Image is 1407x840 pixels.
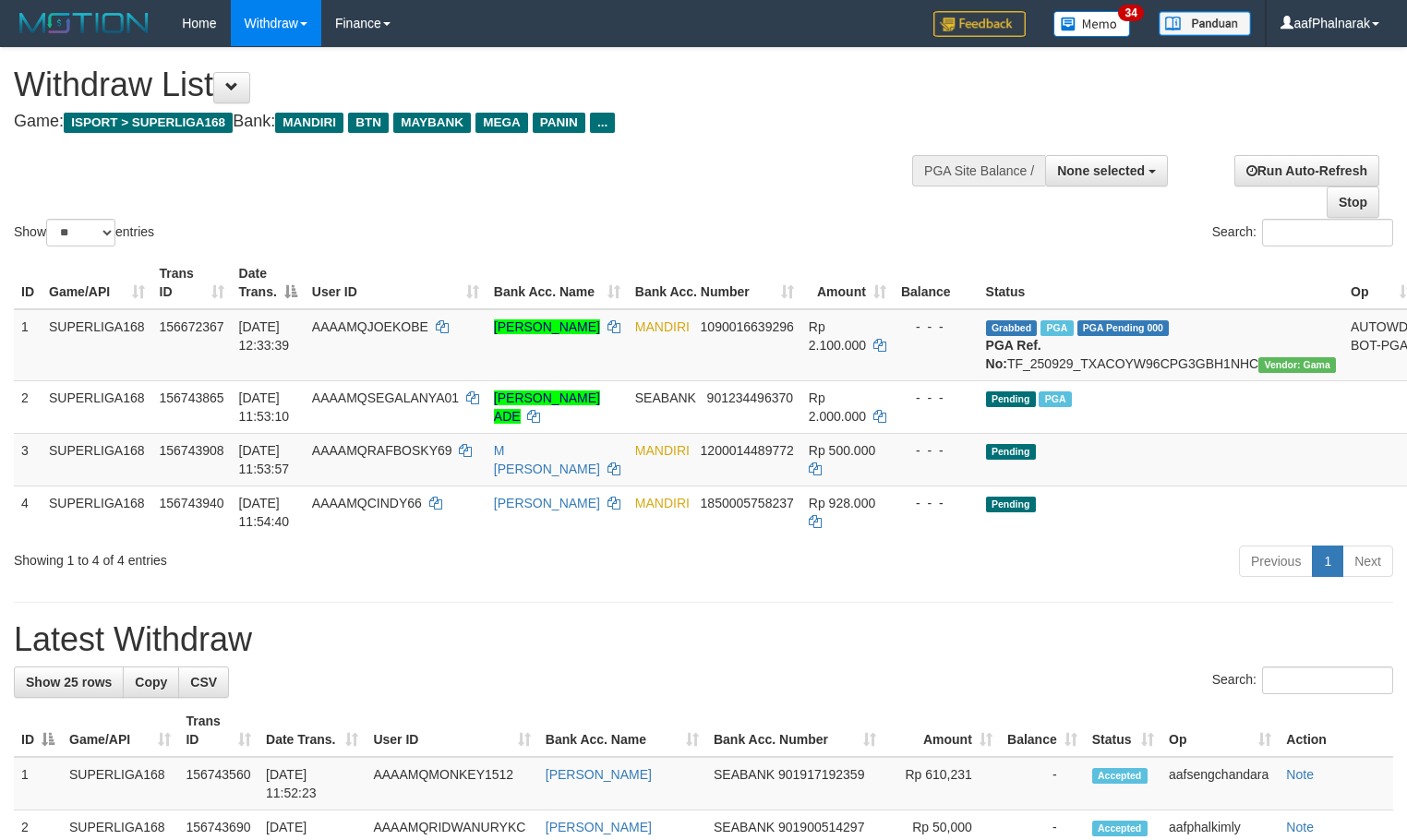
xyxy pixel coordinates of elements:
[979,257,1343,309] th: Status
[366,757,537,810] td: AAAAMQMONKEY1512
[778,767,864,782] span: Copy 901917192359 to clipboard
[1286,767,1314,782] a: Note
[628,257,801,309] th: Bank Acc. Number: activate to sort column ascending
[160,319,224,334] span: 156672367
[1161,704,1279,757] th: Op: activate to sort column ascending
[1262,666,1393,694] input: Search:
[1159,11,1251,36] img: panduan.png
[1212,666,1393,694] label: Search:
[1342,546,1393,577] a: Next
[1053,11,1131,37] img: Button%20Memo.svg
[901,389,971,407] div: - - -
[979,309,1343,381] td: TF_250929_TXACOYW96CPG3GBH1NHC
[312,443,452,458] span: AAAAMQRAFBOSKY69
[14,66,920,103] h1: Withdraw List
[26,675,112,690] span: Show 25 rows
[62,704,178,757] th: Game/API: activate to sort column ascending
[901,318,971,336] div: - - -
[1092,821,1148,836] span: Accepted
[259,704,366,757] th: Date Trans.: activate to sort column ascending
[801,257,894,309] th: Amount: activate to sort column ascending
[701,496,794,510] span: Copy 1850005758237 to clipboard
[152,257,232,309] th: Trans ID: activate to sort column ascending
[884,704,1000,757] th: Amount: activate to sort column ascending
[933,11,1026,37] img: Feedback.jpg
[1077,320,1170,336] span: PGA Pending
[809,443,875,458] span: Rp 500.000
[1085,704,1161,757] th: Status: activate to sort column ascending
[232,257,305,309] th: Date Trans.: activate to sort column descending
[487,257,628,309] th: Bank Acc. Name: activate to sort column ascending
[14,544,572,570] div: Showing 1 to 4 of 4 entries
[1039,391,1071,407] span: Marked by aafsengchandara
[778,820,864,834] span: Copy 901900514297 to clipboard
[14,9,154,37] img: MOTION_logo.png
[533,113,585,133] span: PANIN
[14,704,62,757] th: ID: activate to sort column descending
[14,757,62,810] td: 1
[1279,704,1393,757] th: Action
[986,320,1038,336] span: Grabbed
[64,113,233,133] span: ISPORT > SUPERLIGA168
[42,486,152,538] td: SUPERLIGA168
[42,433,152,486] td: SUPERLIGA168
[1000,704,1085,757] th: Balance: activate to sort column ascending
[901,441,971,460] div: - - -
[809,319,866,353] span: Rp 2.100.000
[160,390,224,405] span: 156743865
[1258,357,1336,373] span: Vendor URL: https://trx31.1velocity.biz
[46,219,115,246] select: Showentries
[809,496,875,510] span: Rp 928.000
[160,443,224,458] span: 156743908
[1092,768,1148,784] span: Accepted
[475,113,528,133] span: MEGA
[901,494,971,512] div: - - -
[494,496,600,510] a: [PERSON_NAME]
[239,319,290,353] span: [DATE] 12:33:39
[312,390,459,405] span: AAAAMQSEGALANYA01
[1239,546,1313,577] a: Previous
[123,666,179,698] a: Copy
[135,675,167,690] span: Copy
[312,319,428,334] span: AAAAMQJOEKOBE
[894,257,979,309] th: Balance
[42,309,152,381] td: SUPERLIGA168
[366,704,537,757] th: User ID: activate to sort column ascending
[809,390,866,424] span: Rp 2.000.000
[312,496,422,510] span: AAAAMQCINDY66
[1000,757,1085,810] td: -
[635,319,690,334] span: MANDIRI
[62,757,178,810] td: SUPERLIGA168
[1262,219,1393,246] input: Search:
[714,767,775,782] span: SEABANK
[14,113,920,131] h4: Game: Bank:
[14,309,42,381] td: 1
[538,704,706,757] th: Bank Acc. Name: activate to sort column ascending
[42,380,152,433] td: SUPERLIGA168
[1118,5,1143,21] span: 34
[275,113,343,133] span: MANDIRI
[14,219,154,246] label: Show entries
[14,486,42,538] td: 4
[707,390,793,405] span: Copy 901234496370 to clipboard
[635,443,690,458] span: MANDIRI
[1212,219,1393,246] label: Search:
[1057,163,1145,178] span: None selected
[259,757,366,810] td: [DATE] 11:52:23
[884,757,1000,810] td: Rp 610,231
[178,704,259,757] th: Trans ID: activate to sort column ascending
[14,433,42,486] td: 3
[239,496,290,529] span: [DATE] 11:54:40
[393,113,471,133] span: MAYBANK
[635,496,690,510] span: MANDIRI
[494,319,600,334] a: [PERSON_NAME]
[912,155,1045,186] div: PGA Site Balance /
[494,390,600,424] a: [PERSON_NAME] ADE
[42,257,152,309] th: Game/API: activate to sort column ascending
[14,380,42,433] td: 2
[590,113,615,133] span: ...
[986,444,1036,460] span: Pending
[1045,155,1168,186] button: None selected
[1286,820,1314,834] a: Note
[635,390,696,405] span: SEABANK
